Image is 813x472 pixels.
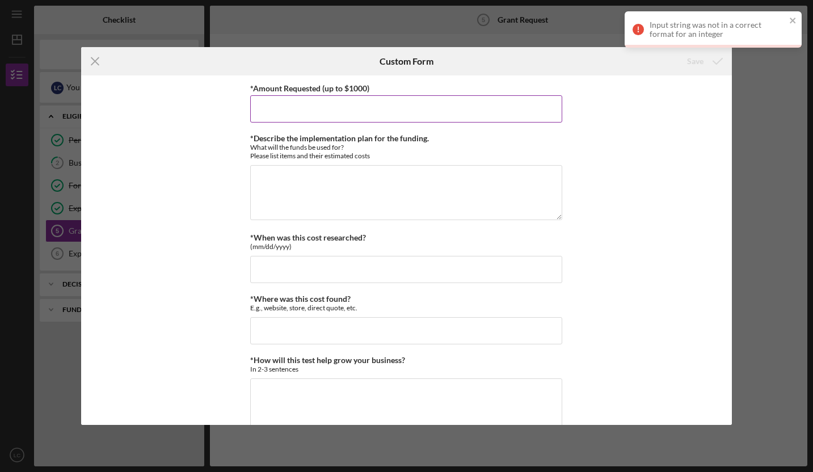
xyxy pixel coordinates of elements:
div: (mm/dd/yyyy) [250,242,562,251]
label: *Where was this cost found? [250,294,351,304]
div: What will the funds be used for? Please list items and their estimated costs [250,143,562,160]
div: Save [687,50,704,73]
div: E.g., website, store, direct quote, etc. [250,304,562,312]
label: *Amount Requested (up to $1000) [250,83,369,93]
button: close [789,16,797,27]
h6: Custom Form [380,56,433,66]
div: In 2-3 sentences [250,365,562,373]
button: Save [676,50,732,73]
label: *When was this cost researched? [250,233,366,242]
label: *How will this test help grow your business? [250,355,405,365]
label: *Describe the implementation plan for the funding. [250,133,429,143]
div: Input string was not in a correct format for an integer [650,20,786,39]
